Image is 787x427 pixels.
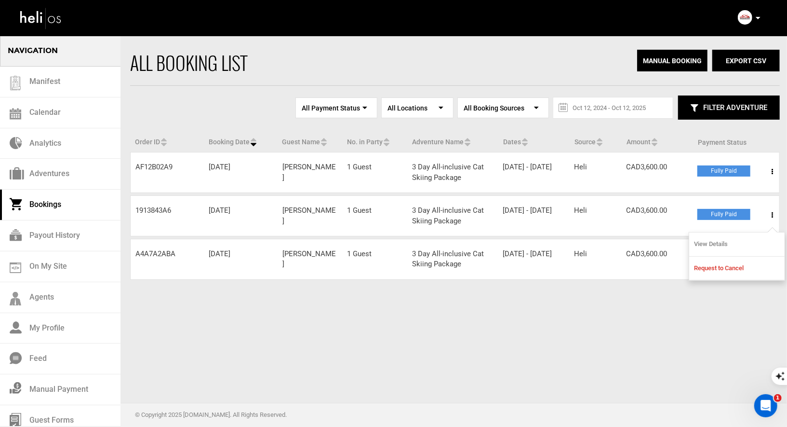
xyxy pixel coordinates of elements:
div: [PERSON_NAME] [278,249,343,270]
a: Request to Cancel [689,257,785,281]
img: agents-icon.svg [10,292,21,306]
div: [DATE] [204,249,278,259]
span: All Payment Status [302,103,371,112]
div: 1913843A6 [131,206,204,216]
div: Amount [622,134,693,147]
div: Fully Paid [697,165,750,177]
img: on_my_site.svg [10,262,21,273]
div: A4A7A2ABA [131,249,204,259]
div: [DATE] [204,162,278,172]
div: Guest Name [277,134,342,147]
div: [DATE] - [DATE] [498,206,570,216]
div: Adventure Name [407,134,498,147]
span: All locations [387,103,447,112]
div: CAD3,600.00 [621,206,693,216]
div: Heli [570,206,622,216]
div: Heli [570,249,622,259]
button: Export CSV [712,50,780,71]
div: [PERSON_NAME] [278,206,343,226]
div: [DATE] - [DATE] [498,249,570,259]
div: 3 Day All-inclusive Cat Skiing Package [407,162,498,183]
div: No. in Party [342,134,407,147]
div: Source [570,134,622,147]
div: AF12B02A9 [131,162,204,172]
span: Select box activate [381,97,454,118]
span: Select box activate [457,97,549,118]
span: All Booking Sources [464,103,543,112]
div: Heli [570,162,622,172]
div: 1 Guest [343,162,408,172]
div: CAD3,600.00 [621,249,693,259]
a: View Details [689,233,785,257]
img: guest-list.svg [8,76,23,90]
img: heli-logo [19,5,63,31]
div: Dates [498,134,570,147]
div: 3 Day All-inclusive Cat Skiing Package [407,206,498,226]
input: Oct 12, 2024 - Oct 12, 2025 [563,97,663,118]
div: All booking list [130,50,585,76]
button: Manual Booking [637,50,707,71]
div: [DATE] [204,206,278,216]
div: 1 Guest [343,206,408,216]
div: [PERSON_NAME] [278,162,343,183]
img: img_f63f189c3556185939f40ae13d6fd395.png [738,10,752,25]
div: 1 Guest [343,249,408,259]
div: [DATE] - [DATE] [498,162,570,172]
span: Select box activate [295,97,377,118]
div: Order ID [130,134,204,147]
div: 3 Day All-inclusive Cat Skiing Package [407,249,498,270]
button: Filter Adventure [678,96,780,120]
div: CAD3,600.00 [621,162,693,172]
img: calendar.svg [10,108,21,120]
div: Fully Paid [697,209,750,220]
div: Payment Status [693,138,777,147]
div: Booking Date [204,134,278,147]
iframe: Intercom live chat [754,394,777,417]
